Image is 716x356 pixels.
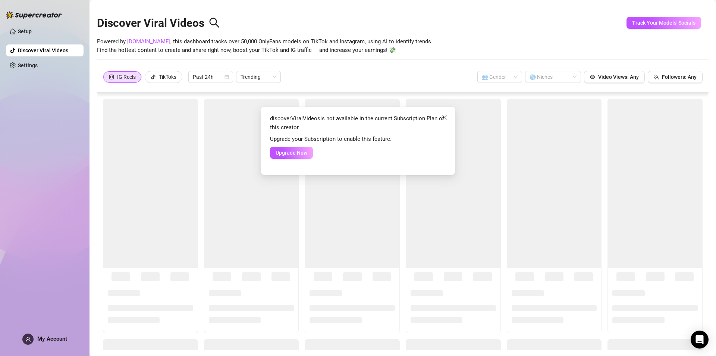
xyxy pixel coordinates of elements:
[442,114,447,120] span: close
[439,111,450,123] button: Close
[691,331,709,349] div: Open Intercom Messenger
[276,150,307,156] span: Upgrade Now
[270,136,392,142] span: Upgrade your Subscription to enable this feature.
[270,147,313,159] button: Upgrade Now
[270,115,444,131] span: discoverViralVideos is not available in the current Subscription Plan of this creator.
[439,114,450,120] span: Close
